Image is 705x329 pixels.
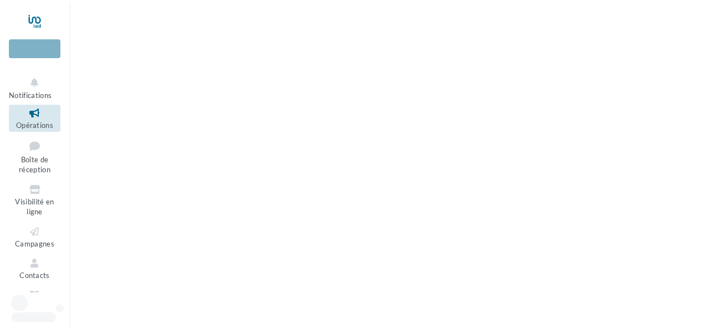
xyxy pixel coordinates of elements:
[15,197,54,217] span: Visibilité en ligne
[9,287,60,314] a: Médiathèque
[19,155,50,174] span: Boîte de réception
[9,181,60,219] a: Visibilité en ligne
[16,121,53,130] span: Opérations
[9,105,60,132] a: Opérations
[15,239,54,248] span: Campagnes
[9,136,60,177] a: Boîte de réception
[9,223,60,250] a: Campagnes
[19,271,50,280] span: Contacts
[9,255,60,282] a: Contacts
[9,91,52,100] span: Notifications
[9,39,60,58] div: Nouvelle campagne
